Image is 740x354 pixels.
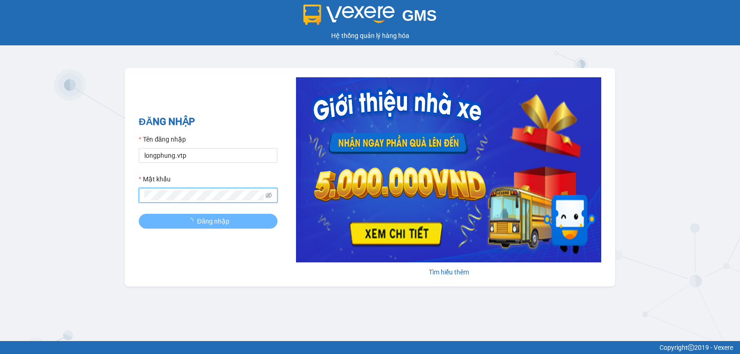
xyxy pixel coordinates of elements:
[296,77,601,262] img: banner-0
[7,342,733,353] div: Copyright 2019 - Vexere
[139,214,277,229] button: Đăng nhập
[296,267,601,277] div: Tìm hiểu thêm
[688,344,694,351] span: copyright
[197,216,229,226] span: Đăng nhập
[265,192,272,199] span: eye-invisible
[303,14,437,21] a: GMS
[402,7,437,24] span: GMS
[303,5,395,25] img: logo 2
[139,148,277,163] input: Tên đăng nhập
[139,174,171,184] label: Mật khẩu
[2,31,738,41] div: Hệ thống quản lý hàng hóa
[144,190,264,200] input: Mật khẩu
[139,114,277,130] h2: ĐĂNG NHẬP
[187,218,197,224] span: loading
[139,134,186,144] label: Tên đăng nhập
